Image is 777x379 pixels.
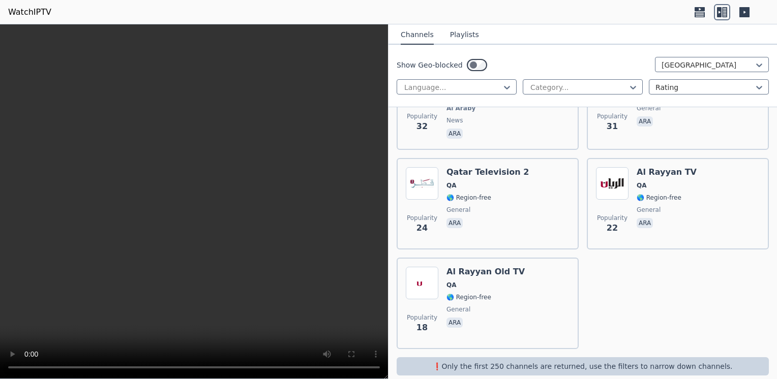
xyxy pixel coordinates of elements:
[416,322,428,334] span: 18
[607,120,618,133] span: 31
[446,267,525,277] h6: Al Rayyan Old TV
[446,116,463,124] span: news
[8,6,51,18] a: WatchIPTV
[406,267,438,299] img: Al Rayyan Old TV
[597,214,627,222] span: Popularity
[446,181,457,189] span: QA
[401,361,765,371] p: ❗️Only the first 250 channels are returned, use the filters to narrow down channels.
[446,206,470,214] span: general
[416,120,428,133] span: 32
[637,218,653,228] p: ara
[597,112,627,120] span: Popularity
[397,60,463,70] label: Show Geo-blocked
[637,181,647,189] span: QA
[637,116,653,127] p: ara
[446,305,470,313] span: general
[446,281,457,289] span: QA
[446,318,463,328] p: ara
[637,206,661,214] span: general
[416,222,428,234] span: 24
[637,194,681,202] span: 🌎 Region-free
[446,129,463,139] p: ara
[446,167,529,177] h6: Qatar Television 2
[407,112,437,120] span: Popularity
[450,25,479,45] button: Playlists
[446,293,491,301] span: 🌎 Region-free
[446,104,475,112] span: Al Araby
[401,25,434,45] button: Channels
[446,218,463,228] p: ara
[407,214,437,222] span: Popularity
[637,167,697,177] h6: Al Rayyan TV
[406,167,438,200] img: Qatar Television 2
[607,222,618,234] span: 22
[446,194,491,202] span: 🌎 Region-free
[407,313,437,322] span: Popularity
[596,167,629,200] img: Al Rayyan TV
[637,104,661,112] span: general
